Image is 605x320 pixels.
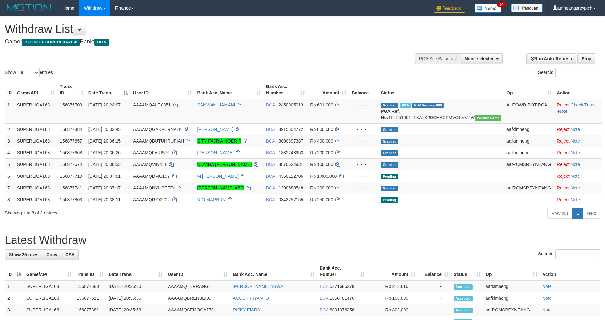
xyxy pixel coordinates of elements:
[266,102,275,107] span: BCA
[557,174,570,179] a: Reject
[557,127,570,132] a: Reject
[483,262,540,280] th: Op: activate to sort column ascending
[572,208,583,219] a: 1
[381,162,398,168] span: Grabbed
[351,150,376,156] div: - - -
[351,161,376,168] div: - - -
[570,150,580,155] a: Note
[5,68,53,77] label: Show entries
[381,197,398,203] span: Pending
[5,23,397,35] h1: Withdraw List
[454,284,473,290] span: Accepted
[165,280,230,292] td: AAAAMQTERRANGT
[542,307,552,312] a: Note
[320,307,328,312] span: BCA
[88,150,121,155] span: [DATE] 20:36:26
[106,292,165,304] td: [DATE] 20:35:55
[24,292,74,304] td: SUPERLIGA168
[278,102,303,107] span: Copy 2450005013 to clipboard
[540,262,600,280] th: Action
[197,127,233,132] a: [PERSON_NAME]
[310,150,333,155] span: Rp 200.000
[266,162,275,167] span: BCA
[60,138,82,144] span: 156877657
[412,103,444,108] span: PGA Pending
[504,99,554,124] td: AUTOWD-BOT-PGA
[266,150,275,155] span: BCA
[367,292,418,304] td: Rp 100,000
[378,81,504,99] th: Status
[554,170,602,182] td: ·
[570,185,580,190] a: Note
[133,102,171,107] span: AAAAMQALEX351
[16,68,40,77] select: Showentries
[131,81,194,99] th: User ID: activate to sort column ascending
[504,81,554,99] th: Op: activate to sort column ascending
[542,296,552,301] a: Note
[88,138,121,144] span: [DATE] 20:36:15
[330,307,354,312] span: Copy 8801376258 to clipboard
[266,174,275,179] span: BCA
[197,162,252,167] a: NOVINA [PERSON_NAME]
[504,135,554,147] td: aafkimheng
[451,262,483,280] th: Status: activate to sort column ascending
[65,252,74,257] span: CSV
[5,182,15,194] td: 7
[60,150,82,155] span: 156877668
[42,249,61,260] a: Copy
[554,81,602,99] th: Action
[9,252,38,257] span: Show 25 rows
[266,138,275,144] span: BCA
[60,102,82,107] span: 156876709
[570,197,580,202] a: Note
[555,249,600,259] input: Search:
[88,197,121,202] span: [DATE] 20:38:11
[351,126,376,132] div: - - -
[367,262,418,280] th: Amount: activate to sort column ascending
[5,234,600,246] h1: Latest Withdraw
[165,292,230,304] td: AAAAMQBRENBEKO
[74,262,106,280] th: Trans ID: activate to sort column ascending
[5,304,24,316] td: 3
[5,3,53,13] img: MOTION_logo.png
[106,304,165,316] td: [DATE] 20:35:53
[133,127,182,132] span: AAAAMQGAKPERNAH1
[381,174,398,179] span: Pending
[504,147,554,158] td: aafkimheng
[24,262,74,280] th: Game/API: activate to sort column ascending
[555,68,600,77] input: Search:
[278,174,303,179] span: Copy 4360122706 to clipboard
[5,292,24,304] td: 2
[554,182,602,194] td: ·
[308,81,349,99] th: Amount: activate to sort column ascending
[266,185,275,190] span: BCA
[330,296,354,301] span: Copy 1650481476 to clipboard
[557,102,570,107] a: Reject
[22,39,80,46] span: ISPORT > SUPERLIGA168
[418,304,451,316] td: -
[88,174,121,179] span: [DATE] 20:37:01
[454,308,473,313] span: Accepted
[554,158,602,170] td: ·
[165,262,230,280] th: User ID: activate to sort column ascending
[317,262,367,280] th: Bank Acc. Number: activate to sort column ascending
[349,81,378,99] th: Balance
[483,292,540,304] td: aafkimheng
[570,174,580,179] a: Note
[5,81,15,99] th: ID
[74,280,106,292] td: 156877580
[5,135,15,147] td: 3
[400,103,411,108] span: Marked by aafsoycanthlai
[557,162,570,167] a: Reject
[378,99,504,124] td: TF_251001_TXA1K2DCHACKMVOKVVRW
[15,182,57,194] td: SUPERLIGA168
[557,138,570,144] a: Reject
[570,162,580,167] a: Note
[5,99,15,124] td: 1
[554,194,602,205] td: ·
[88,185,121,190] span: [DATE] 20:37:17
[381,127,398,132] span: Grabbed
[197,197,225,202] a: RIO MARBUN
[15,170,57,182] td: SUPERLIGA168
[86,81,131,99] th: Date Trans.: activate to sort column descending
